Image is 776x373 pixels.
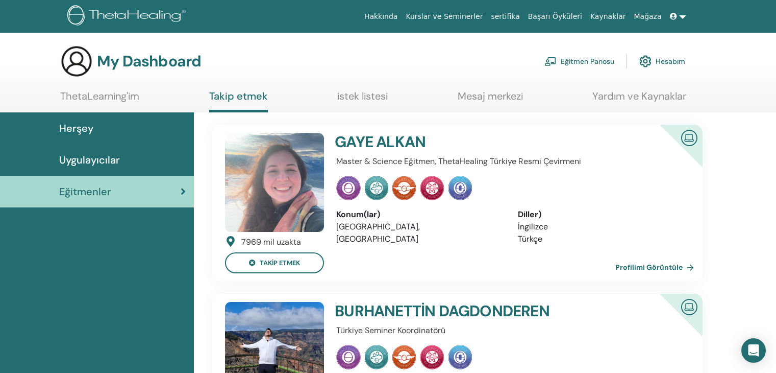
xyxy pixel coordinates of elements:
a: Eğitmen Panosu [544,50,614,73]
p: Türkiye Seminer Koordinatörü [336,324,684,337]
a: Hesabım [639,50,685,73]
h4: GAYE ALKAN [335,133,624,151]
p: Master & Science Eğitmen, ThetaHealing Türkiye Resmi Çevirmeni [336,155,684,168]
img: default.jpg [225,133,324,232]
img: logo.png [67,5,189,28]
div: Sertifikalı Çevrimiçi Eğitmen [644,125,703,183]
a: Hakkında [360,7,402,26]
img: cog.svg [639,53,652,70]
a: Takip etmek [209,90,268,112]
a: sertifika [487,7,523,26]
div: 7969 mil uzakta [241,236,301,248]
a: Mağaza [630,7,665,26]
h4: BURHANETTİN DAGDONDEREN [335,302,624,320]
li: Türkçe [518,233,684,245]
h3: My Dashboard [97,52,201,71]
div: Open Intercom Messenger [741,338,766,363]
div: Konum(lar) [336,208,502,221]
a: Yardım ve Kaynaklar [592,90,686,110]
div: Diller) [518,208,684,221]
a: Kurslar ve Seminerler [402,7,487,26]
button: takip etmek [225,252,324,273]
span: Eğitmenler [59,184,111,199]
a: Mesaj merkezi [458,90,523,110]
a: Kaynaklar [586,7,630,26]
a: Başarı Öyküleri [524,7,586,26]
span: Uygulayıcılar [59,152,120,168]
span: Herşey [59,121,93,136]
li: [GEOGRAPHIC_DATA], [GEOGRAPHIC_DATA] [336,221,502,245]
a: istek listesi [337,90,388,110]
img: chalkboard-teacher.svg [544,57,557,66]
img: generic-user-icon.jpg [60,45,93,78]
img: Sertifikalı Çevrimiçi Eğitmen [677,295,702,318]
div: Sertifikalı Çevrimiçi Eğitmen [644,294,703,353]
a: ThetaLearning'im [60,90,139,110]
li: İngilizce [518,221,684,233]
img: Sertifikalı Çevrimiçi Eğitmen [677,126,702,149]
a: Profilimi Görüntüle [615,257,698,277]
